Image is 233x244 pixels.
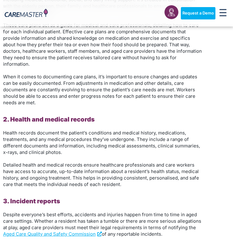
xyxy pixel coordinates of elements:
[3,22,202,67] span: These care plans act as a guide for medical and care professionals, detailing how to care for eac...
[3,231,96,237] span: Aged Care Quality and Safety Commission
[3,197,60,205] b: 3. Incident reports
[218,7,229,19] div: Menu Toggle
[3,231,102,237] a: Aged Care Quality and Safety Commission
[102,231,162,237] span: of any reportable incidents.
[3,162,199,187] span: Detailed health and medical records ensure healthcare professionals and care workers have access ...
[182,11,214,16] span: Request a Demo
[3,212,201,230] span: Despite everyone’s best efforts, accidents and injuries happen from time to time in aged care set...
[181,7,215,19] a: Request a Demo
[3,130,200,155] span: Health records document the patient’s conditions and medical history, medications, treatments, an...
[3,74,197,105] span: When it comes to documenting care plans, it’s important to ensure changes and updates can be easi...
[3,116,95,123] b: 2. Health and medical records
[5,9,48,18] img: CareMaster Logo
